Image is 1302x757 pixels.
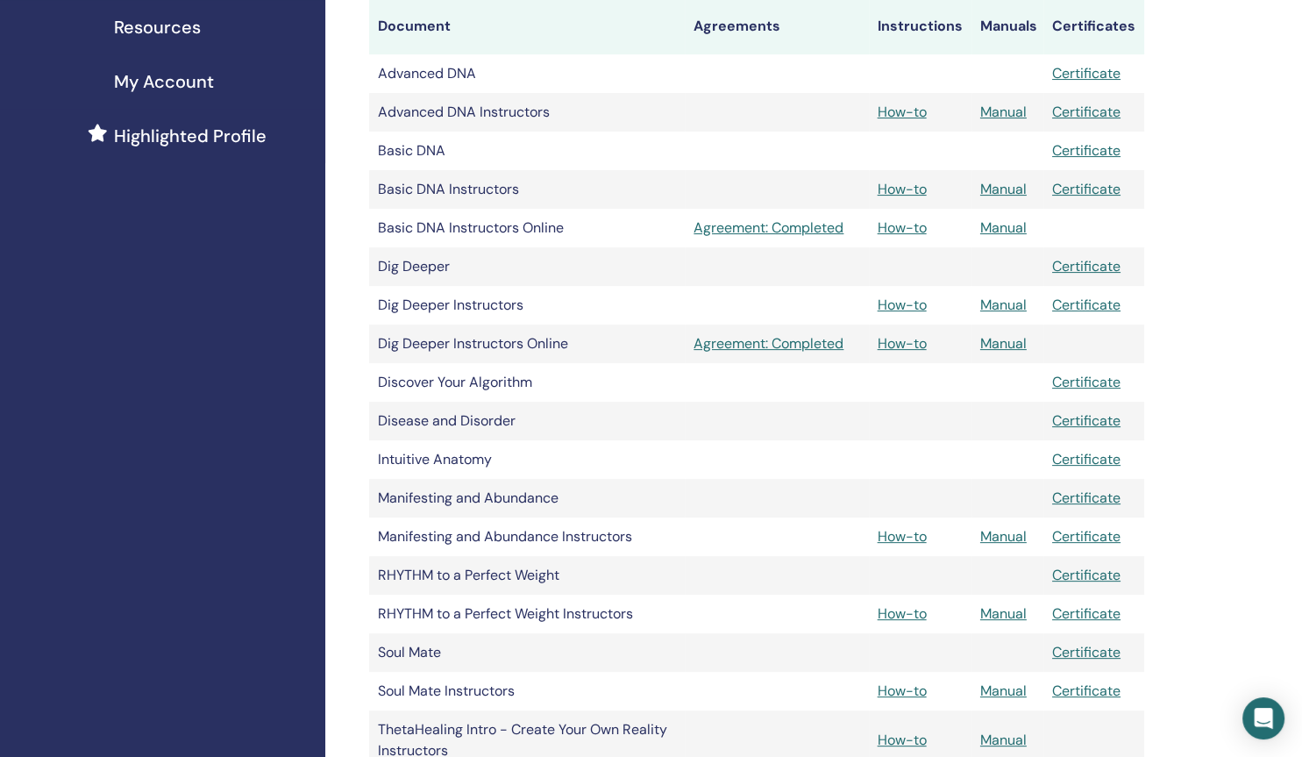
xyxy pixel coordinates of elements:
[980,103,1027,121] a: Manual
[1052,489,1121,507] a: Certificate
[114,68,214,95] span: My Account
[1052,373,1121,391] a: Certificate
[1052,604,1121,623] a: Certificate
[980,180,1027,198] a: Manual
[878,218,927,237] a: How-to
[369,595,685,633] td: RHYTHM to a Perfect Weight Instructors
[369,93,685,132] td: Advanced DNA Instructors
[1052,682,1121,700] a: Certificate
[980,296,1027,314] a: Manual
[980,731,1027,749] a: Manual
[1052,180,1121,198] a: Certificate
[369,440,685,479] td: Intuitive Anatomy
[980,218,1027,237] a: Manual
[369,518,685,556] td: Manifesting and Abundance Instructors
[369,132,685,170] td: Basic DNA
[980,527,1027,546] a: Manual
[878,180,927,198] a: How-to
[878,731,927,749] a: How-to
[369,672,685,711] td: Soul Mate Instructors
[878,604,927,623] a: How-to
[1052,296,1121,314] a: Certificate
[1052,643,1121,661] a: Certificate
[1052,411,1121,430] a: Certificate
[369,556,685,595] td: RHYTHM to a Perfect Weight
[980,604,1027,623] a: Manual
[694,333,859,354] a: Agreement: Completed
[369,209,685,247] td: Basic DNA Instructors Online
[1052,450,1121,468] a: Certificate
[369,633,685,672] td: Soul Mate
[1052,527,1121,546] a: Certificate
[980,682,1027,700] a: Manual
[1052,141,1121,160] a: Certificate
[878,296,927,314] a: How-to
[878,334,927,353] a: How-to
[369,247,685,286] td: Dig Deeper
[878,527,927,546] a: How-to
[878,682,927,700] a: How-to
[694,218,859,239] a: Agreement: Completed
[114,123,267,149] span: Highlighted Profile
[980,334,1027,353] a: Manual
[369,479,685,518] td: Manifesting and Abundance
[1052,103,1121,121] a: Certificate
[369,170,685,209] td: Basic DNA Instructors
[878,103,927,121] a: How-to
[1052,64,1121,82] a: Certificate
[1242,697,1284,739] div: Open Intercom Messenger
[369,325,685,363] td: Dig Deeper Instructors Online
[369,286,685,325] td: Dig Deeper Instructors
[1052,566,1121,584] a: Certificate
[1052,257,1121,275] a: Certificate
[114,14,201,40] span: Resources
[369,402,685,440] td: Disease and Disorder
[369,363,685,402] td: Discover Your Algorithm
[369,54,685,93] td: Advanced DNA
